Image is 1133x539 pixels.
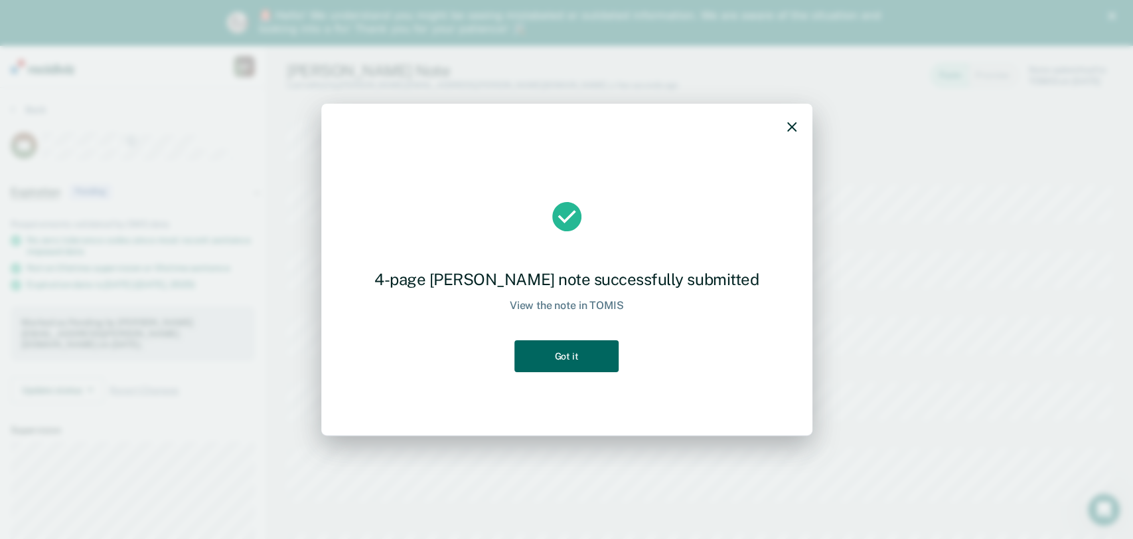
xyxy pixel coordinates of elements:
[227,12,248,33] img: Profile image for Kim
[1108,12,1121,20] div: Close
[514,340,618,373] button: Got it
[259,9,885,36] div: 🚨 Hello! We understand you might be seeing mislabeled or outdated information. We are aware of th...
[510,299,623,312] div: View the note in TOMIS
[353,259,780,300] div: 4-page [PERSON_NAME] note successfully submitted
